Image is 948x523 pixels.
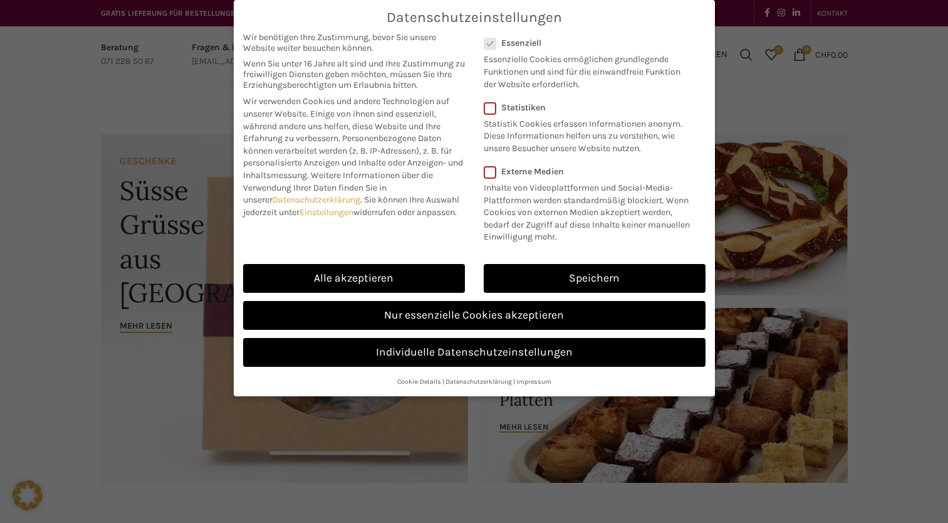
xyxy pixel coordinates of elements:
span: Sie können Ihre Auswahl jederzeit unter widerrufen oder anpassen. [243,194,459,218]
label: Statistiken [484,102,689,113]
a: Cookie-Details [397,378,441,386]
p: Essenzielle Cookies ermöglichen grundlegende Funktionen und sind für die einwandfreie Funktion de... [484,48,689,90]
a: Datenschutzerklärung [273,194,360,205]
a: Alle akzeptieren [243,264,465,293]
span: Personenbezogene Daten können verarbeitet werden (z. B. IP-Adressen), z. B. für personalisierte A... [243,133,463,181]
p: Statistik Cookies erfassen Informationen anonym. Diese Informationen helfen uns zu verstehen, wie... [484,113,689,155]
label: Essenziell [484,38,689,48]
a: Nur essenzielle Cookies akzeptieren [243,301,706,330]
a: Individuelle Datenschutzeinstellungen [243,338,706,367]
span: Weitere Informationen über die Verwendung Ihrer Daten finden Sie in unserer . [243,170,433,205]
p: Inhalte von Videoplattformen und Social-Media-Plattformen werden standardmäßig blockiert. Wenn Co... [484,177,697,243]
a: Einstellungen [300,207,353,218]
a: Speichern [484,264,706,293]
a: Impressum [516,378,551,386]
span: Wir benötigen Ihre Zustimmung, bevor Sie unsere Website weiter besuchen können. [243,32,465,53]
label: Externe Medien [484,166,697,177]
span: Wir verwenden Cookies und andere Technologien auf unserer Website. Einige von ihnen sind essenzie... [243,96,449,144]
span: Wenn Sie unter 16 Jahre alt sind und Ihre Zustimmung zu freiwilligen Diensten geben möchten, müss... [243,58,465,90]
a: Datenschutzerklärung [445,378,512,386]
span: Datenschutzeinstellungen [387,9,562,26]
